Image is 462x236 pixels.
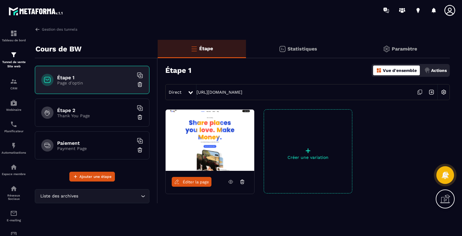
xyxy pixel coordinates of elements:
[383,68,417,73] p: Vue d'ensemble
[383,45,390,53] img: setting-gr.5f69749f.svg
[2,116,26,137] a: schedulerschedulerPlanificateur
[172,177,211,187] a: Éditer la page
[2,172,26,176] p: Espace membre
[190,45,198,52] img: bars-o.4a397970.svg
[57,113,134,118] p: Thank You Page
[10,163,17,171] img: automations
[424,68,430,73] img: actions.d6e523a2.png
[10,99,17,107] img: automations
[10,142,17,149] img: automations
[2,39,26,42] p: Tableau de bord
[57,75,134,81] h6: Étape 1
[431,68,447,73] p: Actions
[264,155,352,160] p: Créer une variation
[10,210,17,217] img: email
[35,189,149,203] div: Search for option
[2,47,26,73] a: formationformationTunnel de vente Site web
[57,140,134,146] h6: Paiement
[35,27,77,32] a: Gestion des tunnels
[137,114,143,120] img: trash
[35,43,82,55] p: Cours de BW
[166,110,254,171] img: image
[2,159,26,180] a: automationsautomationsEspace membre
[2,205,26,227] a: emailemailE-mailing
[10,30,17,37] img: formation
[57,107,134,113] h6: Étape 2
[10,51,17,58] img: formation
[2,60,26,69] p: Tunnel de vente Site web
[288,46,317,52] p: Statistiques
[279,45,286,53] img: stats.20deebd0.svg
[69,172,115,182] button: Ajouter une étape
[183,180,209,184] span: Éditer la page
[392,46,417,52] p: Paramètre
[2,108,26,111] p: Webinaire
[2,95,26,116] a: automationsautomationsWebinaire
[196,90,242,95] a: [URL][DOMAIN_NAME]
[10,78,17,85] img: formation
[264,146,352,155] p: +
[137,147,143,153] img: trash
[9,6,64,17] img: logo
[169,90,182,95] span: Direct
[79,174,112,180] span: Ajouter une étape
[79,193,139,200] input: Search for option
[39,193,79,200] span: Liste des archives
[2,219,26,222] p: E-mailing
[10,185,17,192] img: social-network
[199,46,213,51] p: Étape
[57,146,134,151] p: Payment Page
[2,129,26,133] p: Planificateur
[2,87,26,90] p: CRM
[10,121,17,128] img: scheduler
[438,86,449,98] img: setting-w.858f3a88.svg
[137,81,143,88] img: trash
[426,86,437,98] img: arrow-next.bcc2205e.svg
[57,81,134,85] p: Page d'optin
[2,25,26,47] a: formationformationTableau de bord
[2,73,26,95] a: formationformationCRM
[35,27,40,32] img: arrow
[2,194,26,200] p: Réseaux Sociaux
[376,68,382,73] img: dashboard-orange.40269519.svg
[165,66,191,75] h3: Étape 1
[2,180,26,205] a: social-networksocial-networkRéseaux Sociaux
[2,151,26,154] p: Automatisations
[2,137,26,159] a: automationsautomationsAutomatisations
